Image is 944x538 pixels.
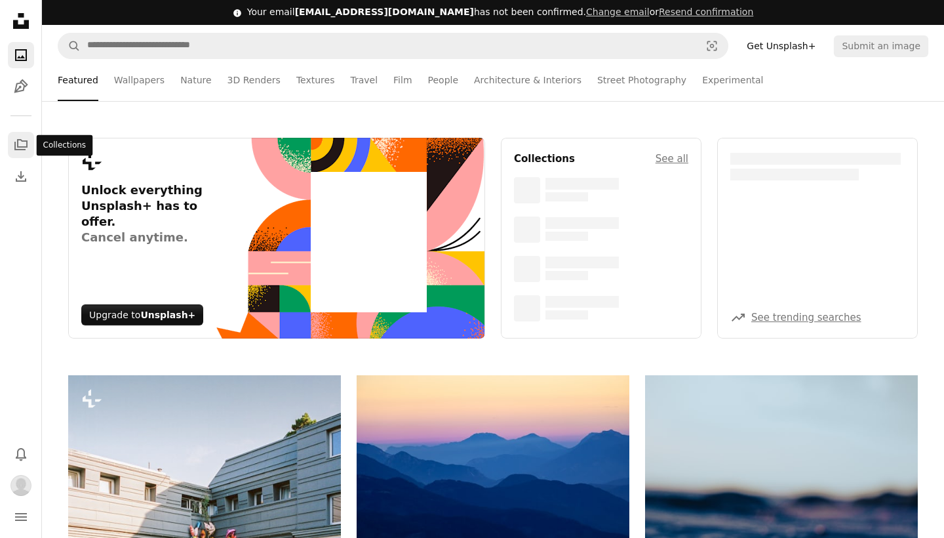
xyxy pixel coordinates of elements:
[8,73,34,100] a: Illustrations
[81,230,216,245] span: Cancel anytime.
[586,7,753,17] span: or
[730,153,901,180] span: ––– – –– – – – –––– ––– – –––– –– – ––– –––– –––– ––– ––– – –– – – ––
[696,33,728,58] button: Visual search
[739,35,823,56] a: Get Unsplash+
[58,33,728,59] form: Find visuals sitewide
[545,232,588,241] span: – –––– ––––.
[545,296,619,308] span: –– –––– ––– ––––
[8,163,34,190] a: Download History
[296,59,335,101] a: Textures
[656,151,688,167] a: See all
[8,504,34,530] button: Menu
[8,132,34,158] a: Collections
[702,59,763,101] a: Experimental
[58,33,81,58] button: Search Unsplash
[393,59,412,101] a: Film
[350,59,378,101] a: Travel
[8,472,34,499] button: Profile
[10,475,31,496] img: Avatar of user Myrto Mazola
[751,312,861,323] a: See trending searches
[227,59,281,101] a: 3D Renders
[834,35,928,56] button: Submit an image
[81,182,216,245] h3: Unlock everything Unsplash+ has to offer.
[474,59,581,101] a: Architecture & Interiors
[68,138,485,339] a: Unlock everything Unsplash+ has to offer.Cancel anytime.Upgrade toUnsplash+
[545,217,619,229] span: –– –––– ––– ––––
[357,454,629,466] a: Layered blue mountains under a pastel sky
[114,59,165,101] a: Wallpapers
[140,310,195,320] strong: Unsplash+
[597,59,686,101] a: Street Photography
[545,192,588,201] span: – –––– ––––.
[247,6,754,19] div: Your email has not been confirmed.
[514,151,575,167] h4: Collections
[8,441,34,467] button: Notifications
[545,271,588,280] span: – –––– ––––.
[545,178,619,190] span: –– –––– ––– ––––
[586,7,650,17] a: Change email
[659,6,753,19] button: Resend confirmation
[545,257,619,268] span: –– –––– ––– ––––
[545,310,588,320] span: – –––– ––––.
[295,7,474,17] span: [EMAIL_ADDRESS][DOMAIN_NAME]
[428,59,459,101] a: People
[8,42,34,68] a: Photos
[8,8,34,37] a: Home — Unsplash
[180,59,211,101] a: Nature
[81,304,203,325] div: Upgrade to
